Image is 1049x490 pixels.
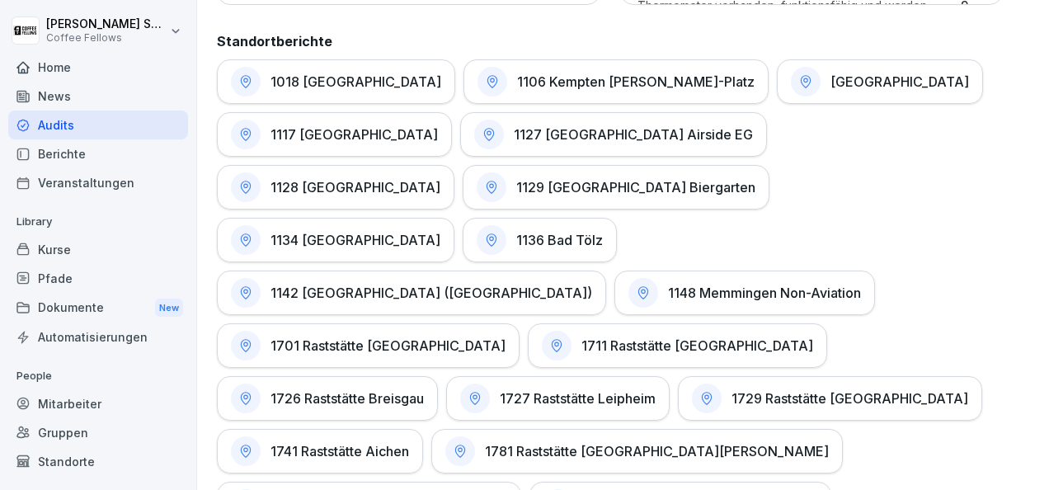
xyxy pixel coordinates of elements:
[217,31,1003,51] h2: Standortberichte
[217,59,455,104] a: 1018 [GEOGRAPHIC_DATA]
[528,323,827,368] a: 1711 Raststätte [GEOGRAPHIC_DATA]
[270,73,441,90] h1: 1018 [GEOGRAPHIC_DATA]
[217,429,423,474] a: 1741 Raststätte Aichen
[8,323,188,351] a: Automatisierungen
[217,271,606,315] a: 1142 [GEOGRAPHIC_DATA] ([GEOGRAPHIC_DATA])
[155,299,183,318] div: New
[217,218,454,262] a: 1134 [GEOGRAPHIC_DATA]
[463,218,617,262] a: 1136 Bad Tölz
[517,73,755,90] h1: 1106 Kempten [PERSON_NAME]-Platz
[8,82,188,111] a: News
[8,53,188,82] a: Home
[46,32,167,44] p: Coffee Fellows
[516,179,755,196] h1: 1129 [GEOGRAPHIC_DATA] Biergarten
[668,285,861,301] h1: 1148 Memmingen Non-Aviation
[830,73,969,90] h1: [GEOGRAPHIC_DATA]
[463,59,769,104] a: 1106 Kempten [PERSON_NAME]-Platz
[485,443,829,459] h1: 1781 Raststätte [GEOGRAPHIC_DATA][PERSON_NAME]
[581,337,813,354] h1: 1711 Raststätte [GEOGRAPHIC_DATA]
[270,126,438,143] h1: 1117 [GEOGRAPHIC_DATA]
[8,363,188,389] p: People
[217,323,520,368] a: 1701 Raststätte [GEOGRAPHIC_DATA]
[8,418,188,447] a: Gruppen
[270,390,424,407] h1: 1726 Raststätte Breisgau
[8,235,188,264] a: Kurse
[8,168,188,197] a: Veranstaltungen
[8,264,188,293] a: Pfade
[8,139,188,168] a: Berichte
[217,112,452,157] a: 1117 [GEOGRAPHIC_DATA]
[514,126,753,143] h1: 1127 [GEOGRAPHIC_DATA] Airside EG
[500,390,656,407] h1: 1727 Raststätte Leipheim
[678,376,982,421] a: 1729 Raststätte [GEOGRAPHIC_DATA]
[46,17,167,31] p: [PERSON_NAME] Seel
[8,209,188,235] p: Library
[8,389,188,418] a: Mitarbeiter
[217,165,454,210] a: 1128 [GEOGRAPHIC_DATA]
[270,232,440,248] h1: 1134 [GEOGRAPHIC_DATA]
[270,337,506,354] h1: 1701 Raststätte [GEOGRAPHIC_DATA]
[463,165,769,210] a: 1129 [GEOGRAPHIC_DATA] Biergarten
[516,232,603,248] h1: 1136 Bad Tölz
[446,376,670,421] a: 1727 Raststätte Leipheim
[270,179,440,196] h1: 1128 [GEOGRAPHIC_DATA]
[8,293,188,323] a: DokumenteNew
[8,111,188,139] a: Audits
[270,285,592,301] h1: 1142 [GEOGRAPHIC_DATA] ([GEOGRAPHIC_DATA])
[8,293,188,323] div: Dokumente
[614,271,875,315] a: 1148 Memmingen Non-Aviation
[460,112,767,157] a: 1127 [GEOGRAPHIC_DATA] Airside EG
[777,59,983,104] a: [GEOGRAPHIC_DATA]
[270,443,409,459] h1: 1741 Raststätte Aichen
[217,376,438,421] a: 1726 Raststätte Breisgau
[731,390,968,407] h1: 1729 Raststätte [GEOGRAPHIC_DATA]
[8,447,188,476] a: Standorte
[431,429,843,474] a: 1781 Raststätte [GEOGRAPHIC_DATA][PERSON_NAME]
